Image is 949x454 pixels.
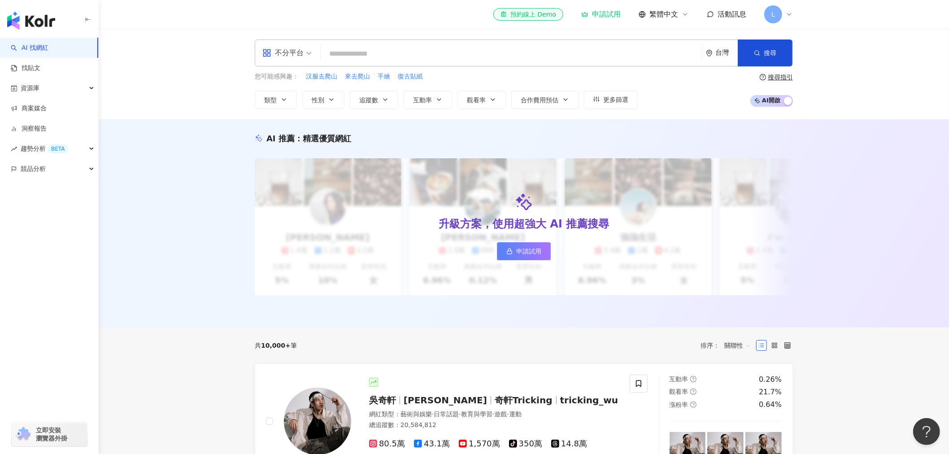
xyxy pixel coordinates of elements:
span: 搜尋 [764,49,776,57]
div: 網紅類型 ： [369,410,619,419]
button: 互動率 [404,91,452,109]
span: 漲粉率 [670,401,688,408]
span: 1,570萬 [459,439,500,449]
div: 共 筆 [255,342,297,349]
button: 搜尋 [738,39,792,66]
iframe: Help Scout Beacon - Open [913,418,940,445]
a: 商案媒合 [11,104,47,113]
span: 奇軒Tricking [495,395,553,406]
div: 0.26% [759,375,782,384]
div: 0.64% [759,400,782,410]
span: 精選優質網紅 [303,134,351,143]
span: 關聯性 [724,338,751,353]
span: 申請試用 [516,248,541,255]
div: 總追蹤數 ： 20,584,812 [369,421,619,430]
span: 競品分析 [21,159,46,179]
button: 來去爬山 [344,72,370,82]
button: 追蹤數 [350,91,398,109]
span: appstore [262,48,271,57]
span: 運動 [509,410,522,418]
div: 排序： [701,338,756,353]
span: 日常話題 [434,410,459,418]
span: 互動率 [670,375,688,383]
span: [PERSON_NAME] [404,395,487,406]
span: 立即安裝 瀏覽器外掛 [36,426,67,442]
span: question-circle [690,389,697,395]
span: question-circle [690,376,697,382]
button: 汉服去爬山 [305,72,338,82]
div: 預約線上 Demo [501,10,556,19]
span: rise [11,146,17,152]
button: 復古貼紙 [397,72,423,82]
span: · [432,410,434,418]
button: 更多篩選 [584,91,638,109]
span: 復古貼紙 [398,72,423,81]
div: 台灣 [715,49,738,57]
span: 350萬 [509,439,542,449]
img: chrome extension [14,427,32,441]
span: 性別 [312,96,324,104]
span: 43.1萬 [414,439,450,449]
div: AI 推薦 ： [266,133,351,144]
span: tricking_wu [560,395,618,406]
span: 合作費用預估 [521,96,558,104]
span: 您可能感興趣： [255,72,299,81]
span: 觀看率 [467,96,486,104]
span: 來去爬山 [345,72,370,81]
span: 吳奇軒 [369,395,396,406]
button: 性別 [302,91,344,109]
span: environment [706,50,713,57]
span: 更多篩選 [603,96,628,103]
span: 汉服去爬山 [306,72,337,81]
button: 觀看率 [457,91,506,109]
a: 預約線上 Demo [493,8,563,21]
span: 繁體中文 [649,9,678,19]
span: 教育與學習 [461,410,492,418]
button: 手繪 [377,72,391,82]
span: question-circle [760,74,766,80]
div: 不分平台 [262,46,304,60]
div: 升級方案，使用超強大 AI 推薦搜尋 [439,216,609,231]
button: 合作費用預估 [511,91,579,109]
button: 類型 [255,91,297,109]
span: 10,000+ [261,342,291,349]
span: 趨勢分析 [21,139,68,159]
span: 手繪 [378,72,390,81]
a: 找貼文 [11,64,40,73]
a: searchAI 找網紅 [11,44,48,52]
span: · [459,410,461,418]
span: 資源庫 [21,78,39,98]
span: 遊戲 [494,410,507,418]
span: L [771,9,775,19]
a: 申請試用 [497,242,551,260]
span: question-circle [690,402,697,408]
span: 80.5萬 [369,439,405,449]
div: 21.7% [759,387,782,397]
div: BETA [48,144,68,153]
span: 追蹤數 [359,96,378,104]
div: 搜尋指引 [768,74,793,81]
span: 活動訊息 [718,10,746,18]
a: 洞察報告 [11,124,47,133]
span: 14.8萬 [551,439,587,449]
a: 申請試用 [581,10,621,19]
span: 藝術與娛樂 [400,410,432,418]
span: 類型 [264,96,277,104]
span: 互動率 [413,96,432,104]
a: chrome extension立即安裝 瀏覽器外掛 [12,422,87,446]
span: 觀看率 [670,388,688,395]
span: · [492,410,494,418]
img: logo [7,12,55,30]
span: · [507,410,509,418]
